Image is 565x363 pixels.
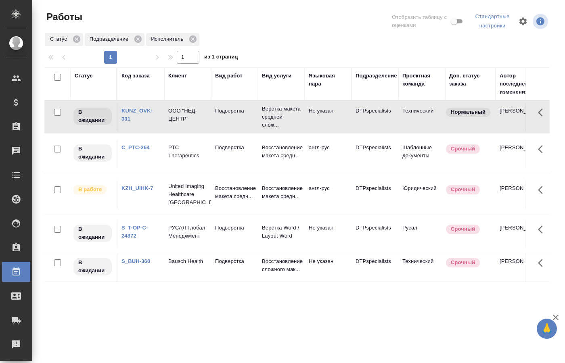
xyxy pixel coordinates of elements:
[121,72,150,80] div: Код заказа
[449,72,492,88] div: Доп. статус заказа
[121,225,148,239] a: S_T-OP-C-24872
[471,10,513,32] div: split button
[352,220,398,248] td: DTPspecialists
[398,220,445,248] td: Русал
[533,103,552,122] button: Здесь прячутся важные кнопки
[204,52,238,64] span: из 1 страниц
[262,224,301,240] p: Верстка Word / Layout Word
[309,72,347,88] div: Языковая пара
[215,107,254,115] p: Подверстка
[215,224,254,232] p: Подверстка
[73,144,113,163] div: Исполнитель назначен, приступать к работе пока рано
[168,72,187,80] div: Клиент
[305,253,352,282] td: Не указан
[73,184,113,195] div: Исполнитель выполняет работу
[496,140,542,168] td: [PERSON_NAME]
[215,184,254,200] p: Восстановление макета средн...
[513,12,533,31] span: Настроить таблицу
[533,253,552,273] button: Здесь прячутся важные кнопки
[500,72,538,96] div: Автор последнего изменения
[451,259,475,267] p: Срочный
[215,257,254,265] p: Подверстка
[537,319,557,339] button: 🙏
[73,107,113,126] div: Исполнитель назначен, приступать к работе пока рано
[533,140,552,159] button: Здесь прячутся важные кнопки
[168,182,207,207] p: United Imaging Healthcare [GEOGRAPHIC_DATA]
[305,180,352,209] td: англ-рус
[533,180,552,200] button: Здесь прячутся важные кнопки
[398,140,445,168] td: Шаблонные документы
[262,144,301,160] p: Восстановление макета средн...
[356,72,397,80] div: Подразделение
[451,186,475,194] p: Срочный
[451,225,475,233] p: Срочный
[78,108,107,124] p: В ожидании
[305,220,352,248] td: Не указан
[168,144,207,160] p: PTC Therapeutics
[151,35,186,43] p: Исполнитель
[168,107,207,123] p: ООО "НЕД-ЦЕНТР"
[85,33,144,46] div: Подразделение
[44,10,82,23] span: Работы
[168,224,207,240] p: РУСАЛ Глобал Менеджмент
[215,144,254,152] p: Подверстка
[540,320,554,337] span: 🙏
[262,105,301,129] p: Верстка макета средней слож...
[121,185,153,191] a: KZH_UIHK-7
[262,257,301,273] p: Восстановление сложного мак...
[78,225,107,241] p: В ожидании
[398,180,445,209] td: Юридический
[533,14,550,29] span: Посмотреть информацию
[78,186,102,194] p: В работе
[398,253,445,282] td: Технический
[262,184,301,200] p: Восстановление макета средн...
[90,35,131,43] p: Подразделение
[121,108,153,122] a: KUNZ_OVK-331
[146,33,199,46] div: Исполнитель
[305,140,352,168] td: англ-рус
[392,13,449,29] span: Отобразить таблицу с оценками
[45,33,83,46] div: Статус
[352,180,398,209] td: DTPspecialists
[402,72,441,88] div: Проектная команда
[262,72,292,80] div: Вид услуги
[75,72,93,80] div: Статус
[496,103,542,131] td: [PERSON_NAME]
[50,35,70,43] p: Статус
[352,103,398,131] td: DTPspecialists
[496,220,542,248] td: [PERSON_NAME]
[78,145,107,161] p: В ожидании
[451,108,485,116] p: Нормальный
[533,220,552,239] button: Здесь прячутся важные кнопки
[121,258,150,264] a: S_BUH-360
[496,253,542,282] td: [PERSON_NAME]
[451,145,475,153] p: Срочный
[305,103,352,131] td: Не указан
[215,72,243,80] div: Вид работ
[398,103,445,131] td: Технический
[352,253,398,282] td: DTPspecialists
[78,259,107,275] p: В ожидании
[168,257,207,265] p: Bausch Health
[352,140,398,168] td: DTPspecialists
[121,144,150,150] a: C_PTC-264
[496,180,542,209] td: [PERSON_NAME]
